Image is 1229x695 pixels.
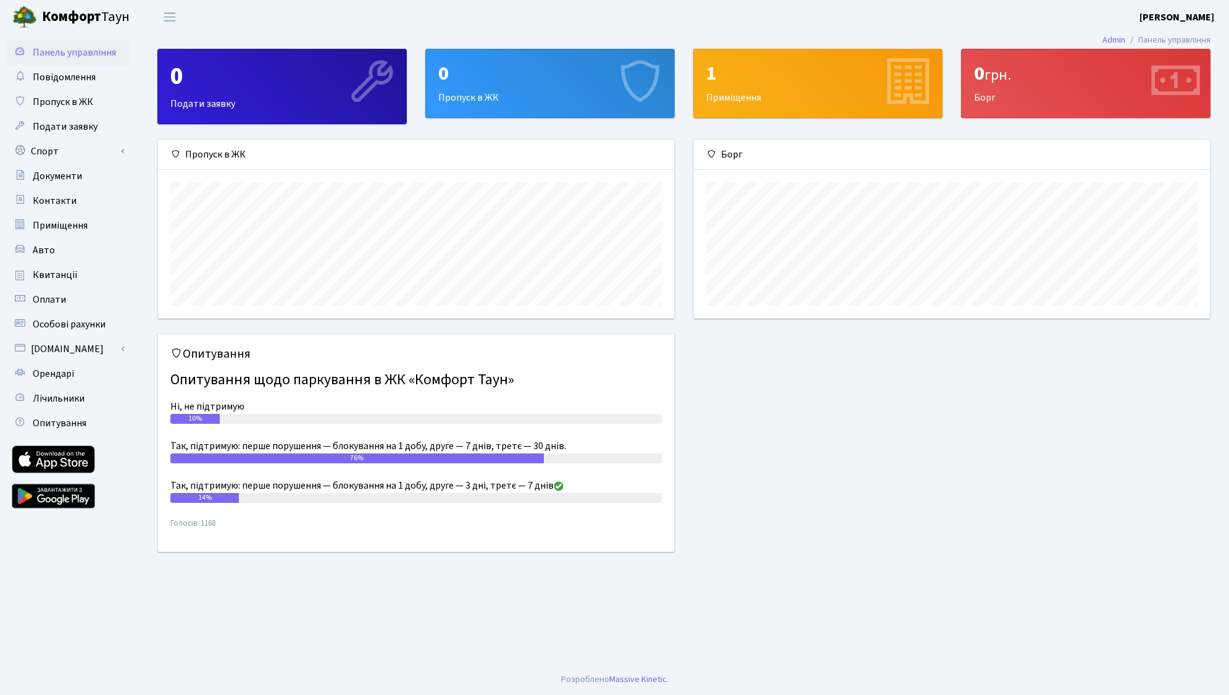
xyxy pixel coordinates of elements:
[33,194,77,208] span: Контакти
[6,386,130,411] a: Лічильники
[33,416,86,430] span: Опитування
[170,347,662,361] h5: Опитування
[6,312,130,337] a: Особові рахунки
[6,164,130,188] a: Документи
[6,263,130,287] a: Квитанції
[1084,27,1229,53] nav: breadcrumb
[561,673,669,686] div: Розроблено .
[170,493,239,503] div: 14%
[6,40,130,65] a: Панель управління
[170,439,662,453] div: Так, підтримую: перше порушення — блокування на 1 добу, друге — 7 днів, третє — 30 днів.
[33,70,96,84] span: Повідомлення
[170,366,662,394] h4: Опитування щодо паркування в ЖК «Комфорт Таун»
[962,49,1210,117] div: Борг
[33,392,85,405] span: Лічильники
[33,120,98,133] span: Подати заявку
[974,62,1198,85] div: 0
[158,140,674,170] div: Пропуск в ЖК
[426,49,674,117] div: Пропуск в ЖК
[6,361,130,386] a: Орендарі
[12,5,37,30] img: logo.png
[170,399,662,414] div: Ні, не підтримую
[438,62,662,85] div: 0
[694,140,1210,170] div: Борг
[6,213,130,238] a: Приміщення
[33,219,88,232] span: Приміщення
[694,49,942,117] div: Приміщення
[1102,33,1125,46] a: Admin
[33,268,78,282] span: Квитанції
[6,139,130,164] a: Спорт
[33,293,66,306] span: Оплати
[154,7,185,27] button: Переключити навігацію
[33,46,116,59] span: Панель управління
[1125,33,1210,47] li: Панель управління
[33,169,82,183] span: Документи
[6,287,130,312] a: Оплати
[425,49,675,118] a: 0Пропуск в ЖК
[985,64,1011,86] span: грн.
[706,62,930,85] div: 1
[33,243,55,257] span: Авто
[6,65,130,90] a: Повідомлення
[6,90,130,114] a: Пропуск в ЖК
[42,7,130,28] span: Таун
[157,49,407,124] a: 0Подати заявку
[170,414,220,424] div: 10%
[170,453,544,463] div: 76%
[6,188,130,213] a: Контакти
[6,114,130,139] a: Подати заявку
[6,238,130,263] a: Авто
[1139,11,1214,24] b: [PERSON_NAME]
[33,95,93,109] span: Пропуск в ЖК
[170,62,394,91] div: 0
[170,518,662,539] small: Голосів: 1168
[33,367,74,381] span: Орендарі
[609,673,667,686] a: Massive Kinetic
[1139,10,1214,25] a: [PERSON_NAME]
[6,337,130,361] a: [DOMAIN_NAME]
[170,478,662,493] div: Так, підтримую: перше порушення — блокування на 1 добу, друге — 3 дні, третє — 7 днів
[42,7,101,27] b: Комфорт
[33,318,106,331] span: Особові рахунки
[693,49,943,118] a: 1Приміщення
[6,411,130,436] a: Опитування
[158,49,406,124] div: Подати заявку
